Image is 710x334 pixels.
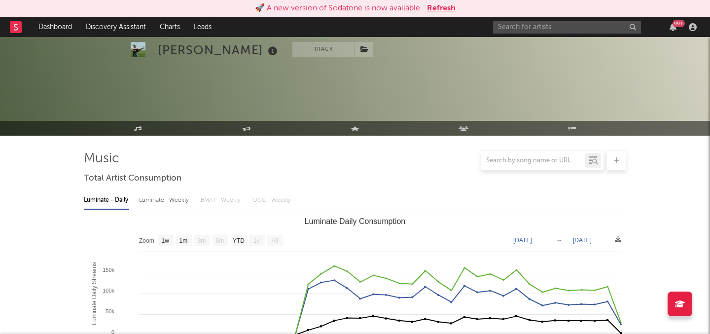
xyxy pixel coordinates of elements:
text: Luminate Daily Consumption [305,217,406,225]
input: Search by song name or URL [481,157,585,165]
text: 100k [103,288,114,294]
button: Refresh [427,2,456,14]
text: 1m [179,237,188,244]
text: [DATE] [513,237,532,244]
text: YTD [233,237,245,244]
text: Luminate Daily Streams [91,262,98,325]
input: Search for artists [493,21,641,34]
div: Luminate - Daily [84,192,129,209]
span: Total Artist Consumption [84,173,181,185]
text: 1w [162,237,170,244]
text: 1y [253,237,260,244]
text: All [271,237,278,244]
div: [PERSON_NAME] [158,42,280,58]
a: Leads [187,17,218,37]
div: Luminate - Weekly [139,192,191,209]
text: → [556,237,562,244]
text: 50k [106,308,114,314]
text: 6m [216,237,224,244]
text: 150k [103,267,114,273]
text: [DATE] [573,237,592,244]
text: Zoom [139,237,154,244]
a: Charts [153,17,187,37]
div: 99 + [673,20,685,27]
div: 🚀 A new version of Sodatone is now available. [255,2,422,14]
a: Dashboard [32,17,79,37]
button: Track [292,42,354,57]
a: Discovery Assistant [79,17,153,37]
text: 3m [198,237,206,244]
button: 99+ [670,23,676,31]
